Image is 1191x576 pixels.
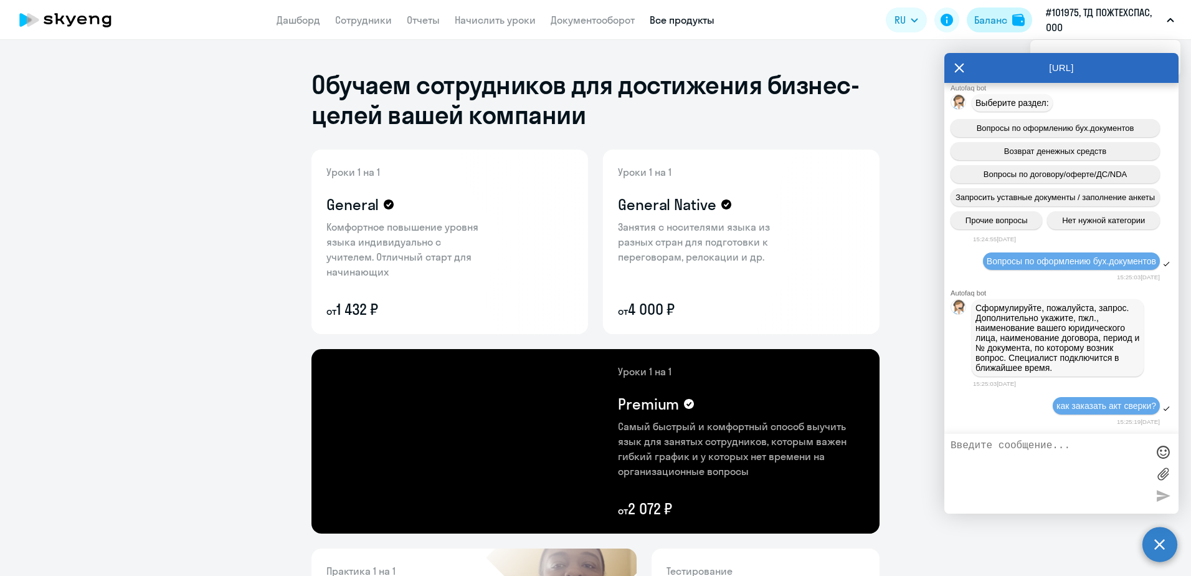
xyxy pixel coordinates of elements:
button: Балансbalance [967,7,1032,32]
span: Вопросы по договору/оферте/ДС/NDA [984,170,1127,179]
small: от [618,504,628,517]
h1: Обучаем сотрудников для достижения бизнес-целей вашей компании [311,70,880,130]
p: #101975, ТД ПОЖТЕХСПАС, ООО [1046,5,1162,35]
p: 4 000 ₽ [618,299,780,319]
div: Баланс [974,12,1007,27]
span: Возврат денежных средств [1004,146,1106,156]
span: RU [894,12,906,27]
p: 1 432 ₽ [326,299,488,319]
h4: Premium [618,394,679,414]
h4: General Native [618,194,716,214]
time: 15:25:19[DATE] [1117,418,1160,425]
button: Вопросы по договору/оферте/ДС/NDA [951,165,1160,183]
p: Уроки 1 на 1 [618,364,865,379]
span: Вопросы по оформлению бух.документов [987,256,1156,266]
p: Уроки 1 на 1 [618,165,780,180]
button: Нет нужной категории [1047,211,1160,229]
p: 2 072 ₽ [618,499,865,519]
button: #101975, ТД ПОЖТЕХСПАС, ООО [1040,5,1180,35]
h4: General [326,194,379,214]
time: 15:25:03[DATE] [973,380,1016,387]
a: Сотрудники [335,14,392,26]
p: Самый быстрый и комфортный способ выучить язык для занятых сотрудников, которым важен гибкий граф... [618,419,865,479]
span: как заказать акт сверки? [1056,401,1156,411]
img: balance [1012,14,1025,26]
a: Начислить уроки [455,14,536,26]
p: Уроки 1 на 1 [326,165,488,180]
small: от [618,305,628,317]
button: Прочие вопросы [951,211,1042,229]
span: Сформулируйте, пожалуйста, запрос. Дополнительно укажите, пжл., наименование вашего юридического ... [975,303,1142,373]
span: Запросить уставные документы / заполнение анкеты [956,193,1155,202]
label: Лимит 10 файлов [1154,464,1172,483]
a: Все продукты [650,14,714,26]
span: Выберите раздел: [975,98,1049,108]
img: premium-content-bg.png [445,349,880,534]
img: general-content-bg.png [311,150,499,334]
span: Вопросы по оформлению бух.документов [977,123,1134,133]
img: general-native-content-bg.png [603,150,799,334]
time: 15:25:03[DATE] [1117,274,1160,281]
button: Вопросы по оформлению бух.документов [951,119,1160,137]
div: Autofaq bot [951,289,1179,297]
a: Документооборот [551,14,635,26]
span: Прочие вопросы [966,216,1028,225]
button: Возврат денежных средств [951,142,1160,160]
a: Отчеты [407,14,440,26]
a: Дашборд [277,14,320,26]
button: Запросить уставные документы / заполнение анкеты [951,188,1160,206]
span: Нет нужной категории [1062,216,1145,225]
time: 15:24:55[DATE] [973,236,1016,242]
img: bot avatar [951,95,967,113]
small: от [326,305,336,317]
button: RU [886,7,927,32]
img: bot avatar [951,300,967,318]
p: Занятия с носителями языка из разных стран для подготовки к переговорам, релокации и др. [618,219,780,264]
ul: RU [1030,40,1180,76]
div: Autofaq bot [951,84,1179,92]
p: Комфортное повышение уровня языка индивидуально с учителем. Отличный старт для начинающих [326,219,488,279]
